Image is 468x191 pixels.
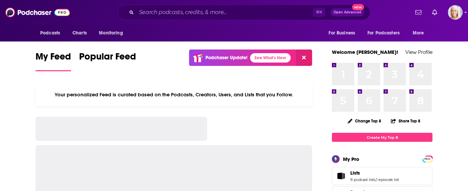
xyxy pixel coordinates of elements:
[334,11,361,14] span: Open Advanced
[36,51,71,66] span: My Feed
[448,5,463,20] span: Logged in as ashtonrc
[350,177,375,182] a: 9 podcast lists
[329,28,355,38] span: For Business
[94,27,131,39] button: open menu
[408,27,432,39] button: open menu
[344,117,385,125] button: Change Top 8
[423,156,431,161] a: PRO
[448,5,463,20] img: User Profile
[313,8,325,17] span: ⌘ K
[332,49,398,55] a: Welcome [PERSON_NAME]!
[448,5,463,20] button: Show profile menu
[118,5,370,20] div: Search podcasts, credits, & more...
[36,51,71,71] a: My Feed
[332,167,432,185] span: Lists
[429,7,440,18] a: Show notifications dropdown
[136,7,313,18] input: Search podcasts, credits, & more...
[423,157,431,162] span: PRO
[79,51,136,66] span: Popular Feed
[367,28,400,38] span: For Podcasters
[391,114,421,127] button: Share Top 8
[350,170,360,176] span: Lists
[405,49,432,55] a: View Profile
[376,177,399,182] a: 1 episode list
[68,27,91,39] a: Charts
[334,171,348,181] a: Lists
[40,28,60,38] span: Podcasts
[332,133,432,142] a: Create My Top 8
[36,27,69,39] button: open menu
[375,177,376,182] span: ,
[206,55,247,61] p: Podchaser Update!
[413,7,424,18] a: Show notifications dropdown
[5,6,70,19] img: Podchaser - Follow, Share and Rate Podcasts
[331,8,364,16] button: Open AdvancedNew
[79,51,136,71] a: Popular Feed
[413,28,424,38] span: More
[363,27,409,39] button: open menu
[250,53,291,63] a: See What's New
[324,27,363,39] button: open menu
[36,83,312,106] div: Your personalized Feed is curated based on the Podcasts, Creators, Users, and Lists that you Follow.
[343,156,359,162] div: My Pro
[350,170,399,176] a: Lists
[352,4,364,10] span: New
[72,28,87,38] span: Charts
[99,28,123,38] span: Monitoring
